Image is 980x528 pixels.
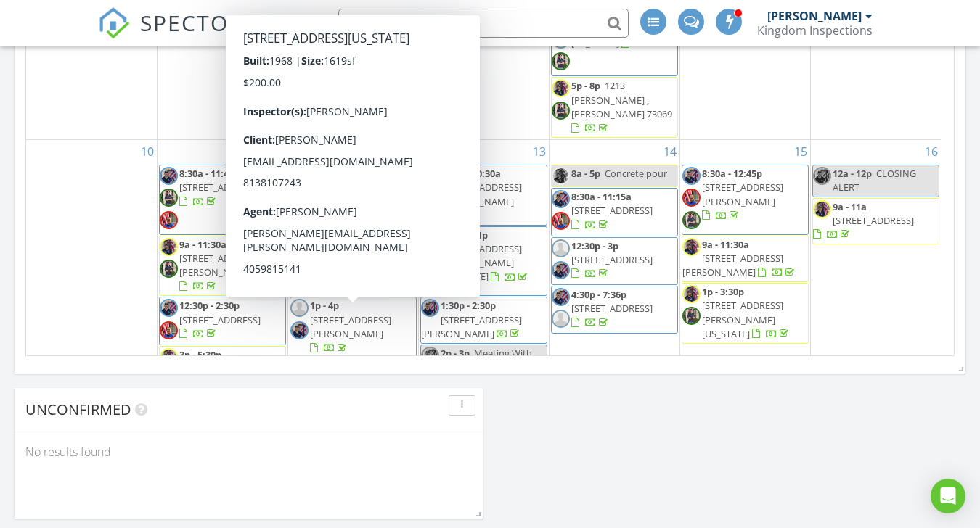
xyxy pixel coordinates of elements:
[682,283,809,344] a: 1p - 3:30p [STREET_ADDRESS][PERSON_NAME][US_STATE]
[160,299,178,317] img: image.jpg
[157,140,287,454] td: Go to August 11, 2025
[179,348,221,361] span: 3p - 5:30p
[931,479,965,513] div: Open Intercom Messenger
[702,167,762,180] span: 8:30a - 12:45p
[159,165,286,235] a: 8:30a - 11:45a [STREET_ADDRESS]
[310,167,391,222] a: 8:30a - 11a [STREET_ADDRESS][PERSON_NAME]
[552,52,570,70] img: img_6510.jpeg
[551,286,678,334] a: 4:30p - 7:36p [STREET_ADDRESS]
[290,167,309,185] img: image.jpg
[571,239,618,252] span: 12:30p - 3p
[571,253,653,266] span: [STREET_ADDRESS]
[813,167,831,185] img: image.jpg
[290,165,417,235] a: 8:30a - 11a [STREET_ADDRESS][PERSON_NAME]
[552,212,570,230] img: img_9251.jpg
[682,167,701,185] img: image.jpg
[290,238,309,256] img: image.jpg
[179,238,261,293] a: 9a - 11:30a [STREET_ADDRESS][PERSON_NAME]
[661,140,679,163] a: Go to August 14, 2025
[571,288,626,301] span: 4:30p - 7:36p
[682,238,797,279] a: 9a - 11:30a [STREET_ADDRESS][PERSON_NAME]
[179,238,226,251] span: 9a - 11:30a
[290,189,309,207] img: img_6510.jpeg
[290,211,309,229] img: img_9251.jpg
[160,260,178,278] img: img_6510.jpeg
[310,238,391,293] a: 9a - 11:30a [STREET_ADDRESS][PERSON_NAME]
[552,190,570,208] img: image.jpg
[179,313,261,326] span: [STREET_ADDRESS]
[26,140,157,454] td: Go to August 10, 2025
[25,400,131,419] span: Unconfirmed
[310,238,357,251] span: 9a - 11:30a
[421,189,439,207] img: img_6510.jpeg
[679,140,810,454] td: Go to August 15, 2025
[290,260,309,278] img: img_6510.jpeg
[605,167,667,180] span: Concrete pour
[571,190,632,203] span: 8:30a - 11:15a
[551,237,678,285] a: 12:30p - 3p [STREET_ADDRESS]
[682,189,701,207] img: img_9251.jpg
[290,297,417,358] a: 1p - 4p [STREET_ADDRESS][PERSON_NAME]
[418,140,549,454] td: Go to August 13, 2025
[98,7,130,39] img: The Best Home Inspection Software - Spectora
[421,272,439,290] img: img_6510.jpeg
[160,189,178,207] img: img_6510.jpeg
[421,250,439,268] img: img_9251.jpg
[571,79,600,92] span: 5p - 8p
[310,167,357,180] span: 8:30a - 11a
[791,140,810,163] a: Go to August 15, 2025
[290,299,309,317] img: default-user-f0147aede5fd5fa78ca7ade42f37bd4542148d508eef1c3d3ea960f66861d68b.jpg
[682,285,701,303] img: image.jpg
[420,226,547,297] a: 10:30a - 1p [STREET_ADDRESS][PERSON_NAME][US_STATE]
[833,167,916,194] span: CLOSING ALERT
[310,252,391,279] span: [STREET_ADDRESS][PERSON_NAME]
[421,347,439,365] img: image.jpg
[702,167,783,222] a: 8:30a - 12:45p [STREET_ADDRESS][PERSON_NAME]
[551,188,678,236] a: 8:30a - 11:15a [STREET_ADDRESS]
[160,211,178,229] img: img_9251.jpg
[160,321,178,339] img: img_9251.jpg
[682,252,783,279] span: [STREET_ADDRESS][PERSON_NAME]
[287,140,418,454] td: Go to August 12, 2025
[552,261,570,279] img: image.jpg
[138,140,157,163] a: Go to August 10, 2025
[702,238,749,251] span: 9a - 11:30a
[179,181,261,194] span: [STREET_ADDRESS]
[421,313,522,340] span: [STREET_ADDRESS][PERSON_NAME]
[571,302,653,315] span: [STREET_ADDRESS]
[269,140,287,163] a: Go to August 11, 2025
[421,299,522,339] a: 1:30p - 2:30p [STREET_ADDRESS][PERSON_NAME]
[702,285,791,340] a: 1p - 3:30p [STREET_ADDRESS][PERSON_NAME][US_STATE]
[338,9,629,38] input: Search everything...
[682,236,809,283] a: 9a - 11:30a [STREET_ADDRESS][PERSON_NAME]
[833,200,867,213] span: 9a - 11a
[179,299,240,312] span: 12:30p - 2:30p
[441,347,532,374] span: Meeting With [PERSON_NAME]
[552,102,570,120] img: img_6510.jpeg
[551,77,678,138] a: 5p - 8p 1213 [PERSON_NAME] , [PERSON_NAME] 73069
[813,200,831,218] img: image.jpg
[179,299,261,339] a: 12:30p - 2:30p [STREET_ADDRESS]
[702,299,783,339] span: [STREET_ADDRESS][PERSON_NAME][US_STATE]
[160,348,178,366] img: image.jpg
[441,167,501,180] span: 8:30a - 10:30a
[140,7,259,38] span: SPECTORA
[441,242,522,283] span: [STREET_ADDRESS][PERSON_NAME][US_STATE]
[98,20,259,50] a: SPECTORA
[810,140,941,454] td: Go to August 16, 2025
[552,310,570,328] img: default-user-f0147aede5fd5fa78ca7ade42f37bd4542148d508eef1c3d3ea960f66861d68b.jpg
[682,165,809,235] a: 8:30a - 12:45p [STREET_ADDRESS][PERSON_NAME]
[571,288,653,329] a: 4:30p - 7:36p [STREET_ADDRESS]
[702,181,783,207] span: [STREET_ADDRESS][PERSON_NAME]
[702,285,744,298] span: 1p - 3:30p
[571,167,600,180] span: 8a - 5p
[571,79,672,120] span: 1213 [PERSON_NAME] , [PERSON_NAME] 73069
[179,167,240,180] span: 8:30a - 11:45a
[552,288,570,306] img: image.jpg
[421,299,439,317] img: image.jpg
[159,297,286,345] a: 12:30p - 2:30p [STREET_ADDRESS]
[922,140,941,163] a: Go to August 16, 2025
[290,236,417,297] a: 9a - 11:30a [STREET_ADDRESS][PERSON_NAME]
[310,299,391,354] a: 1p - 4p [STREET_ADDRESS][PERSON_NAME]
[441,228,530,284] a: 10:30a - 1p [STREET_ADDRESS][PERSON_NAME][US_STATE]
